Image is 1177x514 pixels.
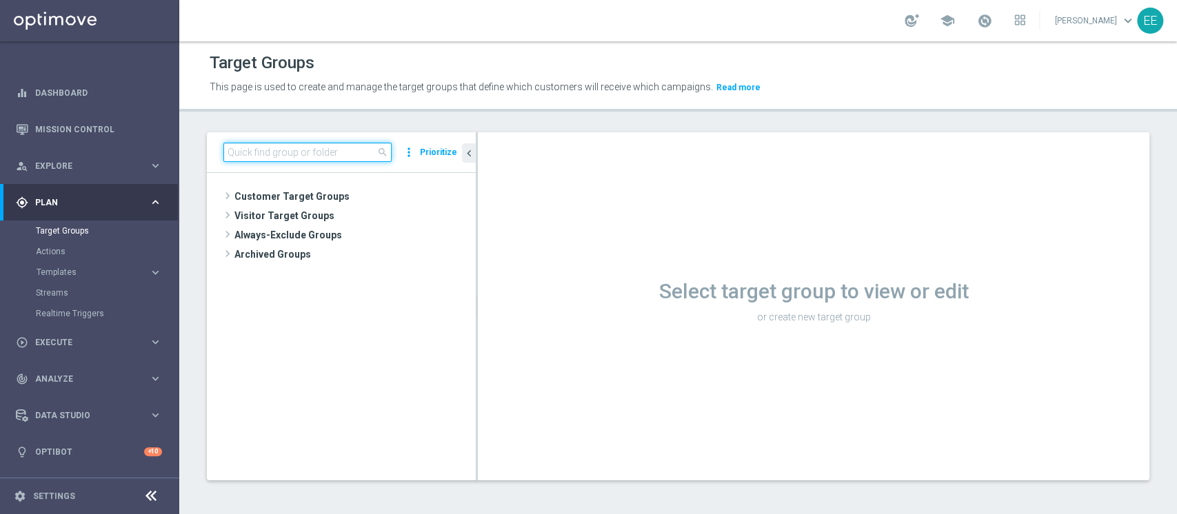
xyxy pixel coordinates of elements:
div: Explore [16,160,149,172]
i: keyboard_arrow_right [149,159,162,172]
h1: Target Groups [210,53,314,73]
button: Templates keyboard_arrow_right [36,267,163,278]
div: +10 [144,447,162,456]
button: person_search Explore keyboard_arrow_right [15,161,163,172]
button: lightbulb Optibot +10 [15,446,163,458]
a: Streams [36,287,143,298]
span: Plan [35,198,149,207]
a: Mission Control [35,111,162,147]
i: keyboard_arrow_right [149,336,162,349]
i: keyboard_arrow_right [149,372,162,385]
a: Dashboard [35,74,162,111]
i: play_circle_outline [16,336,28,349]
span: Always-Exclude Groups [234,225,476,245]
h1: Select target group to view or edit [478,279,1149,304]
a: Target Groups [36,225,143,236]
span: This page is used to create and manage the target groups that define which customers will receive... [210,81,713,92]
button: chevron_left [462,143,476,163]
div: Dashboard [16,74,162,111]
div: Execute [16,336,149,349]
button: Prioritize [418,143,459,162]
i: equalizer [16,87,28,99]
button: track_changes Analyze keyboard_arrow_right [15,373,163,384]
span: Execute [35,338,149,347]
button: equalizer Dashboard [15,88,163,99]
span: Archived Groups [234,245,476,264]
span: Data Studio [35,411,149,420]
a: Optibot [35,433,144,470]
button: Data Studio keyboard_arrow_right [15,410,163,421]
a: Actions [36,246,143,257]
p: or create new target group [478,311,1149,323]
div: Target Groups [36,220,178,241]
div: Actions [36,241,178,262]
i: more_vert [402,143,416,162]
i: keyboard_arrow_right [149,196,162,209]
input: Quick find group or folder [223,143,392,162]
div: Realtime Triggers [36,303,178,324]
button: Mission Control [15,124,163,135]
i: person_search [16,160,28,172]
button: gps_fixed Plan keyboard_arrow_right [15,197,163,208]
div: Optibot [16,433,162,470]
span: Analyze [35,375,149,383]
div: EE [1137,8,1163,34]
span: Templates [37,268,135,276]
span: Customer Target Groups [234,187,476,206]
a: Settings [33,492,75,500]
i: keyboard_arrow_right [149,409,162,422]
span: search [377,147,388,158]
i: gps_fixed [16,196,28,209]
span: school [940,13,955,28]
a: Realtime Triggers [36,308,143,319]
i: track_changes [16,373,28,385]
i: settings [14,490,26,502]
div: Data Studio [16,409,149,422]
div: Plan [16,196,149,209]
div: Streams [36,282,178,303]
i: lightbulb [16,446,28,458]
div: Mission Control [16,111,162,147]
a: [PERSON_NAME]keyboard_arrow_down [1054,10,1137,31]
i: chevron_left [463,147,476,160]
span: Explore [35,162,149,170]
span: keyboard_arrow_down [1120,13,1136,28]
div: Templates [36,262,178,282]
i: keyboard_arrow_right [149,266,162,279]
span: Visitor Target Groups [234,206,476,225]
button: Read more [715,80,762,95]
div: Templates [37,268,149,276]
button: play_circle_outline Execute keyboard_arrow_right [15,337,163,348]
div: Analyze [16,373,149,385]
